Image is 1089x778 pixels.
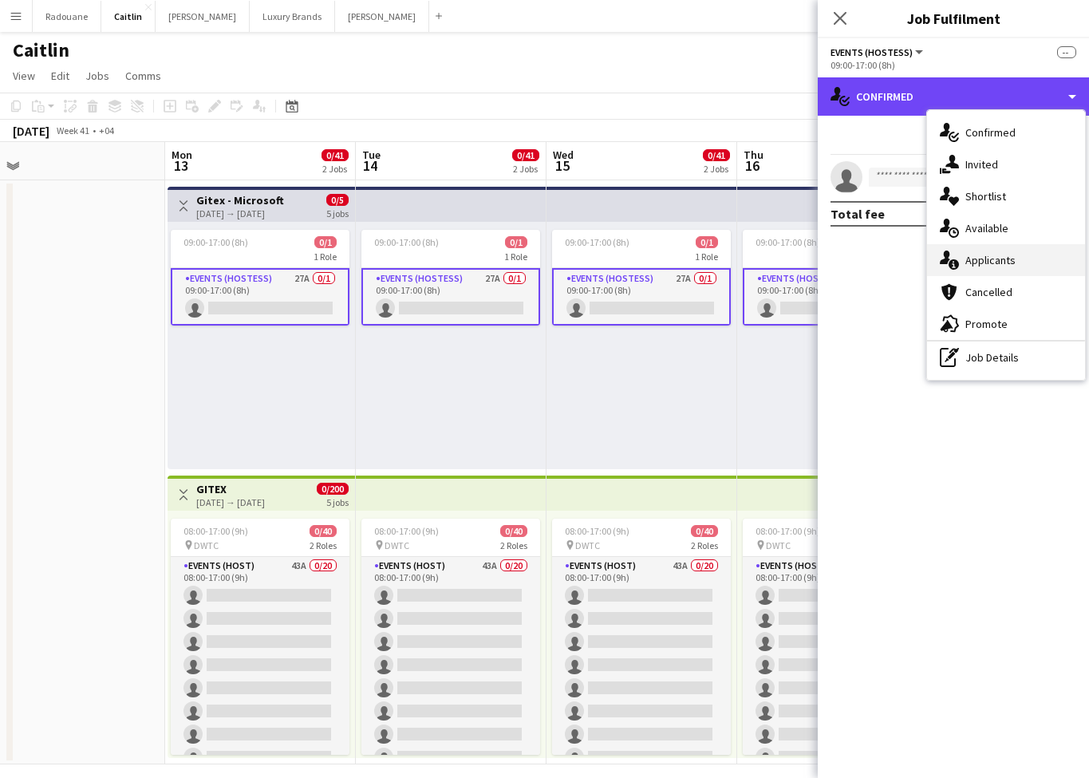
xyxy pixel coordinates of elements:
a: Jobs [79,65,116,86]
div: 5 jobs [326,495,349,508]
span: DWTC [766,539,791,551]
span: Jobs [85,69,109,83]
app-card-role: Events (Hostess)27A0/109:00-17:00 (8h) [361,268,540,326]
button: Radouane [33,1,101,32]
span: View [13,69,35,83]
div: Confirmed [818,77,1089,116]
app-job-card: 09:00-17:00 (8h)0/11 RoleEvents (Hostess)27A0/109:00-17:00 (8h) [361,230,540,326]
button: Luxury Brands [250,1,335,32]
span: 0/40 [691,525,718,537]
app-card-role: Events (Hostess)27A0/109:00-17:00 (8h) [171,268,349,326]
span: Available [965,221,1008,235]
h3: Gitex - Microsoft [196,193,284,207]
span: Mon [172,148,192,162]
span: Edit [51,69,69,83]
app-job-card: 08:00-17:00 (9h)0/40 DWTC2 RolesEvents (Host)43A0/2008:00-17:00 (9h) [361,519,540,755]
button: [PERSON_NAME] [156,1,250,32]
span: 09:00-17:00 (8h) [565,236,629,248]
button: Events (Hostess) [831,46,925,58]
span: 0/40 [310,525,337,537]
button: Caitlin [101,1,156,32]
span: 08:00-17:00 (9h) [756,525,820,537]
div: 5 jobs [326,206,349,219]
div: +04 [99,124,114,136]
span: 0/1 [505,236,527,248]
h3: Job Fulfilment [818,8,1089,29]
div: 09:00-17:00 (8h) [831,59,1076,71]
span: 0/1 [696,236,718,248]
div: [DATE] → [DATE] [196,207,284,219]
span: 0/5 [326,194,349,206]
div: Total fee [831,206,885,222]
app-card-role: Events (Hostess)27A0/109:00-17:00 (8h) [743,268,921,326]
span: DWTC [575,539,600,551]
app-job-card: 09:00-17:00 (8h)0/11 RoleEvents (Hostess)27A0/109:00-17:00 (8h) [552,230,731,326]
div: Job Details [927,342,1085,373]
div: 2 Jobs [513,163,539,175]
h1: Caitlin [13,38,69,62]
app-job-card: 09:00-17:00 (8h)0/11 RoleEvents (Hostess)27A0/109:00-17:00 (8h) [743,230,921,326]
span: 0/200 [317,483,349,495]
span: Thu [744,148,763,162]
span: 2 Roles [310,539,337,551]
span: -- [1057,46,1076,58]
h3: GITEX [196,482,265,496]
span: 1 Role [695,251,718,263]
span: Confirmed [965,125,1016,140]
span: 09:00-17:00 (8h) [756,236,820,248]
div: [DATE] [13,123,49,139]
span: 15 [550,156,574,175]
a: View [6,65,41,86]
app-card-role: Events (Hostess)27A0/109:00-17:00 (8h) [552,268,731,326]
div: 2 Jobs [322,163,348,175]
span: DWTC [385,539,409,551]
span: Comms [125,69,161,83]
span: 08:00-17:00 (9h) [183,525,248,537]
span: 08:00-17:00 (9h) [374,525,439,537]
span: Promote [965,317,1008,331]
span: 08:00-17:00 (9h) [565,525,629,537]
span: Invited [965,157,998,172]
a: Edit [45,65,76,86]
span: 1 Role [504,251,527,263]
span: Tue [362,148,381,162]
span: 13 [169,156,192,175]
span: Shortlist [965,189,1006,203]
div: [DATE] → [DATE] [196,496,265,508]
span: 09:00-17:00 (8h) [183,236,248,248]
app-job-card: 09:00-17:00 (8h)0/11 RoleEvents (Hostess)27A0/109:00-17:00 (8h) [171,230,349,326]
span: Events (Hostess) [831,46,913,58]
div: 2 Jobs [704,163,729,175]
span: 16 [741,156,763,175]
app-job-card: 08:00-17:00 (9h)0/40 DWTC2 RolesEvents (Host)43A0/2008:00-17:00 (9h) [552,519,731,755]
span: 0/41 [322,149,349,161]
button: [PERSON_NAME] [335,1,429,32]
a: Comms [119,65,168,86]
app-job-card: 08:00-17:00 (9h)0/40 DWTC2 RolesEvents (Host)43A0/2008:00-17:00 (9h) [171,519,349,755]
span: 2 Roles [691,539,718,551]
span: 09:00-17:00 (8h) [374,236,439,248]
span: 0/41 [703,149,730,161]
span: 1 Role [314,251,337,263]
span: 0/1 [314,236,337,248]
span: Wed [553,148,574,162]
span: Cancelled [965,285,1012,299]
span: 0/41 [512,149,539,161]
span: 14 [360,156,381,175]
span: Applicants [965,253,1016,267]
span: 0/40 [500,525,527,537]
app-job-card: 08:00-17:00 (9h)0/40 DWTC2 RolesEvents (Host)43A0/2008:00-17:00 (9h) [743,519,921,755]
span: DWTC [194,539,219,551]
span: Week 41 [53,124,93,136]
span: 2 Roles [500,539,527,551]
